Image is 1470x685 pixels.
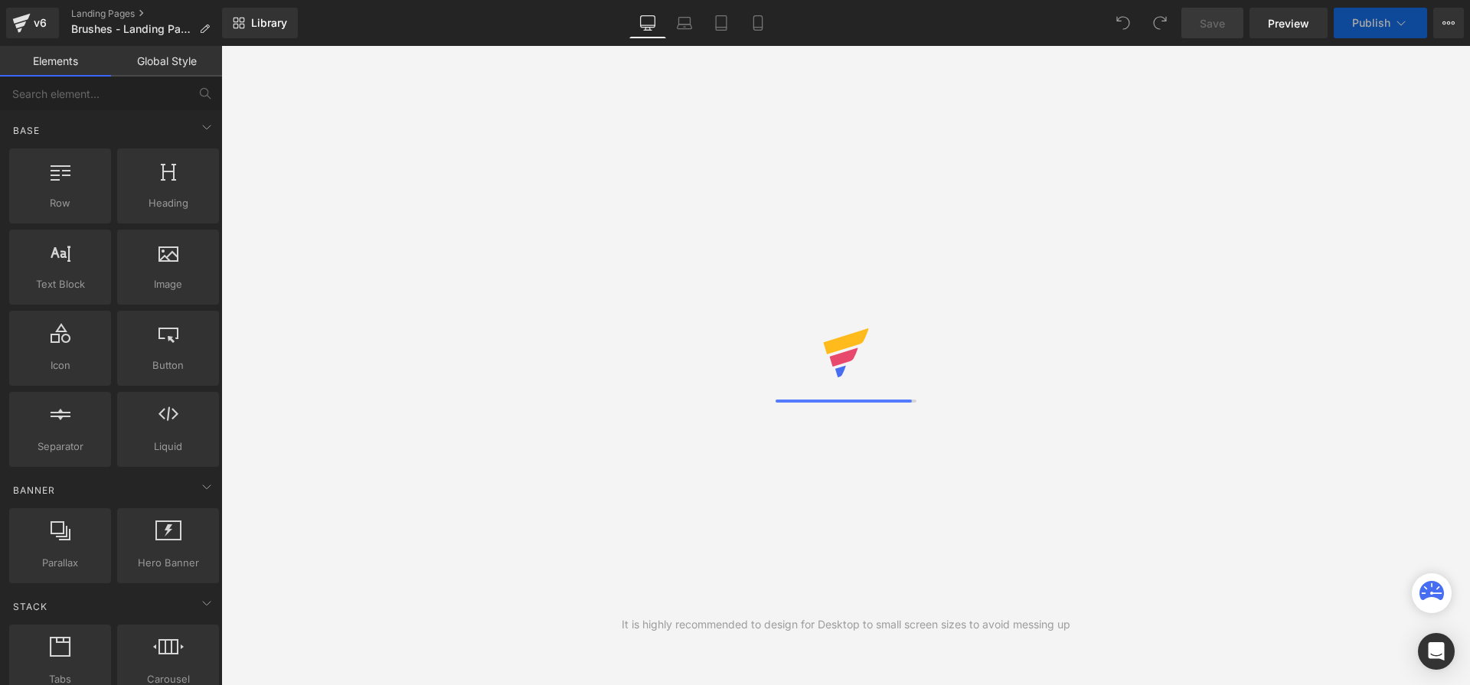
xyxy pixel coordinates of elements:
span: Liquid [122,439,214,455]
a: New Library [222,8,298,38]
a: Desktop [629,8,666,38]
a: Global Style [111,46,222,77]
span: Separator [14,439,106,455]
span: Banner [11,483,57,497]
span: Image [122,276,214,292]
span: Hero Banner [122,555,214,571]
span: Stack [11,599,49,614]
button: Undo [1108,8,1138,38]
button: More [1433,8,1464,38]
div: It is highly recommended to design for Desktop to small screen sizes to avoid messing up [622,616,1070,633]
span: Heading [122,195,214,211]
a: Mobile [740,8,776,38]
span: Brushes - Landing Page [71,23,193,35]
span: Button [122,357,214,373]
a: Preview [1249,8,1328,38]
span: Text Block [14,276,106,292]
a: Laptop [666,8,703,38]
span: Publish [1352,17,1390,29]
span: Parallax [14,555,106,571]
span: Base [11,123,41,138]
span: Save [1200,15,1225,31]
button: Redo [1145,8,1175,38]
a: Tablet [703,8,740,38]
div: Open Intercom Messenger [1418,633,1455,670]
a: Landing Pages [71,8,222,20]
span: Icon [14,357,106,373]
div: v6 [31,13,50,33]
a: v6 [6,8,59,38]
span: Preview [1268,15,1309,31]
span: Library [251,16,287,30]
span: Row [14,195,106,211]
button: Publish [1334,8,1427,38]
